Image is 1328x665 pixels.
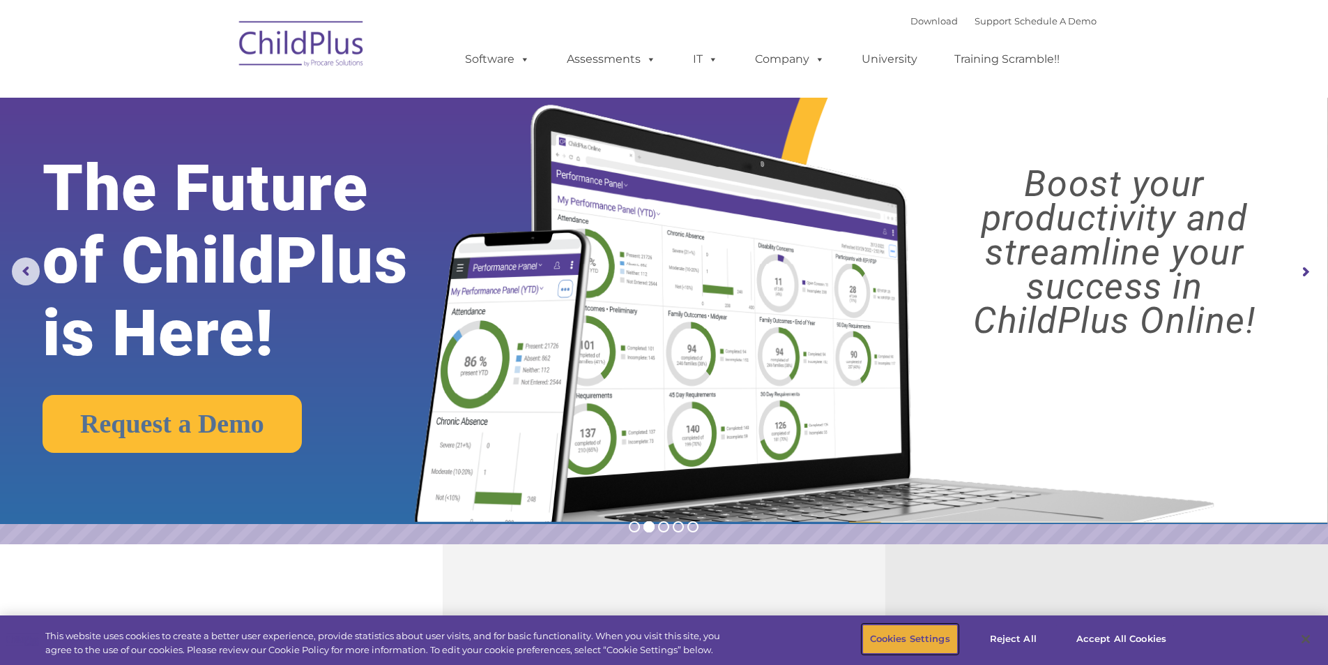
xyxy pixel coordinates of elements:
[232,11,372,81] img: ChildPlus by Procare Solutions
[43,395,302,453] a: Request a Demo
[194,149,253,160] span: Phone number
[741,45,839,73] a: Company
[975,15,1012,27] a: Support
[917,167,1311,338] rs-layer: Boost your productivity and streamline your success in ChildPlus Online!
[553,45,670,73] a: Assessments
[1069,625,1174,654] button: Accept All Cookies
[194,92,236,103] span: Last name
[910,15,1097,27] font: |
[1290,624,1321,655] button: Close
[45,629,731,657] div: This website uses cookies to create a better user experience, provide statistics about user visit...
[679,45,732,73] a: IT
[43,152,466,370] rs-layer: The Future of ChildPlus is Here!
[1014,15,1097,27] a: Schedule A Demo
[970,625,1057,654] button: Reject All
[451,45,544,73] a: Software
[940,45,1074,73] a: Training Scramble!!
[862,625,958,654] button: Cookies Settings
[848,45,931,73] a: University
[910,15,958,27] a: Download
